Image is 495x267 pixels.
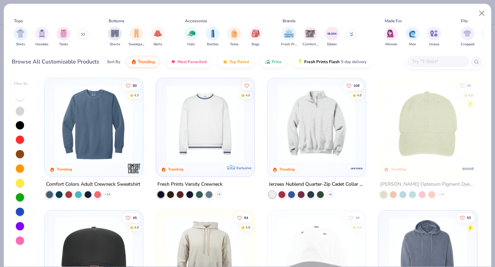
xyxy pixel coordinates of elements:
div: filter for Comfort Colors [302,27,318,47]
span: Top Rated [229,59,249,65]
span: 48 [355,216,360,219]
span: 108 [353,84,360,88]
div: filter for Bottles [206,27,220,47]
span: Hats [187,42,195,47]
button: Top Rated [217,56,254,68]
div: Fits [461,18,468,24]
div: 4.8 [357,93,362,98]
button: Like [123,213,141,222]
img: Comfort Colors Image [305,28,316,39]
span: 94 [244,216,248,219]
img: most_fav.gif [170,59,176,65]
div: Filter By [14,81,28,86]
span: Fresh Prints [281,42,297,47]
div: filter for Shirts [14,27,27,47]
div: filter for Sweatpants [129,27,144,47]
span: Sweatpants [129,42,144,47]
img: Shirts Image [16,30,24,37]
button: filter button [406,27,419,47]
div: 4.6 [245,93,250,98]
img: TopRated.gif [222,59,228,65]
img: Bags Image [252,30,259,37]
span: + 3 [217,193,220,197]
span: Shorts [110,42,120,47]
img: Hats Image [187,30,195,37]
img: flash.gif [297,59,303,65]
img: Jerzees logo [350,162,364,175]
button: filter button [384,27,398,47]
button: filter button [184,27,198,47]
span: + 6 [328,193,332,197]
span: 25 [467,84,471,88]
button: filter button [14,27,27,47]
button: filter button [325,27,339,47]
button: filter button [129,27,144,47]
div: filter for Bags [249,27,263,47]
span: Women [385,42,397,47]
button: filter button [151,27,165,47]
span: Comfort Colors [302,42,318,47]
img: Shorts Image [111,30,119,37]
div: filter for Fresh Prints [281,27,297,47]
button: filter button [427,27,441,47]
img: Women Image [387,30,395,37]
span: 53 [467,216,471,219]
span: Totes [230,42,239,47]
div: Brands [283,18,296,24]
span: Most Favorited [177,59,207,65]
span: + 34 [439,193,444,197]
div: filter for Unisex [427,27,441,47]
span: Exclusive [236,166,251,170]
div: filter for Women [384,27,398,47]
span: Price [272,59,282,65]
div: 4.8 [134,225,139,230]
input: Try "T-Shirt" [411,58,464,66]
button: filter button [249,27,263,47]
span: Tanks [59,42,68,47]
div: Bottoms [109,18,124,24]
div: Accessories [185,18,207,24]
button: filter button [35,27,49,47]
span: 45 [133,216,137,219]
img: Unisex Image [430,30,438,37]
button: Like [456,81,474,91]
img: ff4ddab5-f3f6-4a83-b930-260fe1a46572 [274,85,359,163]
img: Sweatpants Image [133,30,140,37]
img: 4d4398e1-a86f-4e3e-85fd-b9623566810e [163,85,247,163]
div: filter for Men [406,27,419,47]
span: Fresh Prints Flash [304,59,340,65]
div: filter for Totes [227,27,241,47]
img: Hoodies Image [38,30,46,37]
button: filter button [302,27,318,47]
span: Bottles [207,42,219,47]
img: trending.gif [131,59,136,65]
div: 4.8 [468,93,473,98]
div: filter for Gildan [325,27,339,47]
div: filter for Shorts [108,27,122,47]
button: Trending [126,56,160,68]
span: 5 day delivery [341,58,366,66]
div: filter for Tanks [57,27,70,47]
button: filter button [281,27,297,47]
div: Comfort Colors Adult Crewneck Sweatshirt [46,180,140,189]
div: filter for Hoodies [35,27,49,47]
img: Tanks Image [60,30,67,37]
div: Fresh Prints Varsity Crewneck [157,180,222,189]
span: Unisex [429,42,439,47]
img: Bottles Image [209,30,217,37]
img: Comfort Colors logo [127,162,141,175]
img: Fresh Prints Image [284,28,294,39]
span: Men [409,42,416,47]
img: Men Image [409,30,416,37]
span: Hoodies [35,42,48,47]
div: Made For [385,18,402,24]
span: 80 [133,84,137,88]
span: Skirts [153,42,162,47]
img: Gildan Image [327,28,337,39]
button: filter button [206,27,220,47]
img: 5bced5f3-53ea-498b-b5f0-228ec5730a9c [386,85,470,163]
button: Like [123,81,141,91]
span: + 14 [105,193,110,197]
button: Like [234,213,252,222]
span: Shirts [16,42,25,47]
